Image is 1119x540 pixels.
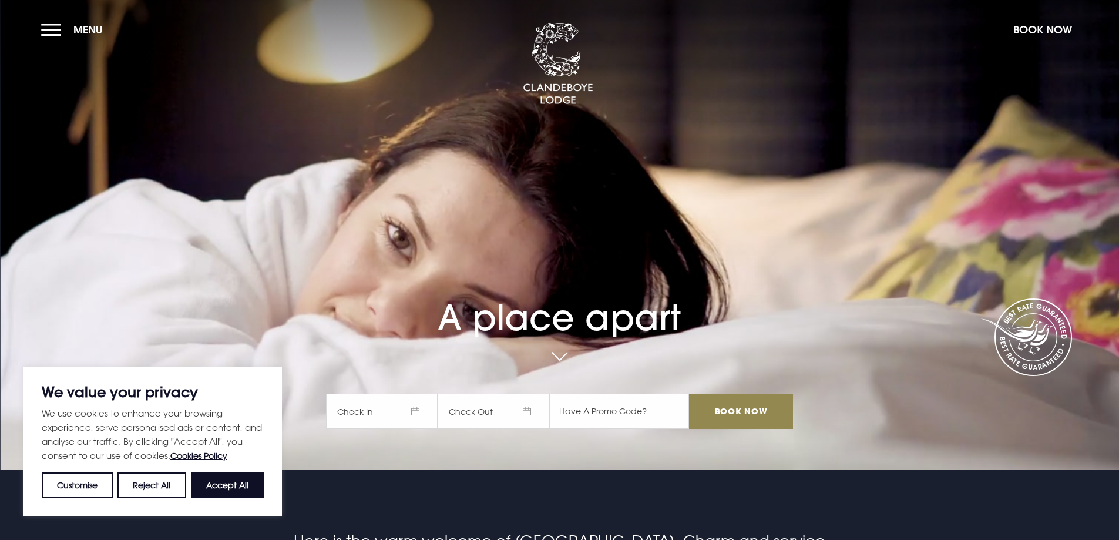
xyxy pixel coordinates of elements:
[41,17,109,42] button: Menu
[42,406,264,463] p: We use cookies to enhance your browsing experience, serve personalised ads or content, and analys...
[170,451,227,461] a: Cookies Policy
[23,367,282,516] div: We value your privacy
[689,394,792,429] input: Book Now
[42,385,264,399] p: We value your privacy
[1007,17,1078,42] button: Book Now
[438,394,549,429] span: Check Out
[117,472,186,498] button: Reject All
[191,472,264,498] button: Accept All
[549,394,689,429] input: Have A Promo Code?
[326,264,792,338] h1: A place apart
[42,472,113,498] button: Customise
[73,23,103,36] span: Menu
[523,23,593,105] img: Clandeboye Lodge
[326,394,438,429] span: Check In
